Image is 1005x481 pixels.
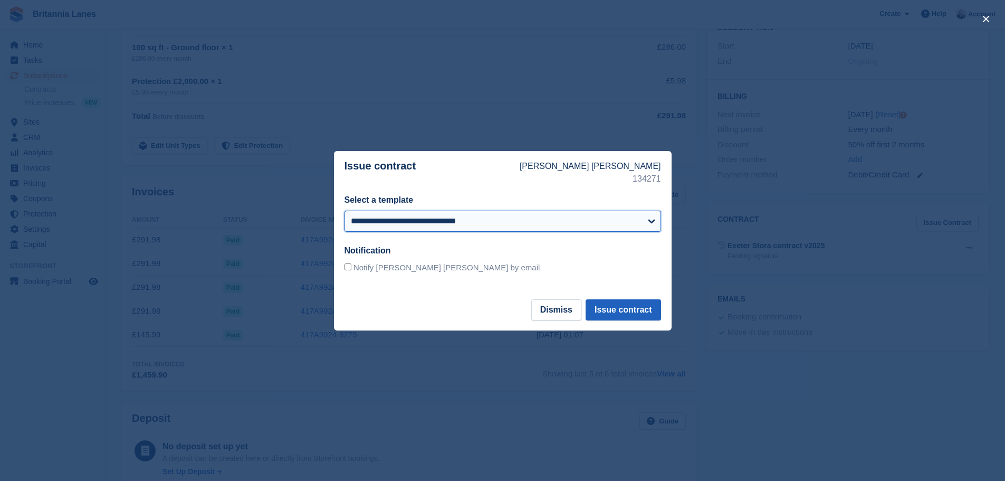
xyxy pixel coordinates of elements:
[520,160,661,173] p: [PERSON_NAME] [PERSON_NAME]
[586,299,661,320] button: Issue contract
[344,263,351,270] input: Notify [PERSON_NAME] [PERSON_NAME] by email
[344,160,520,185] p: Issue contract
[344,246,391,255] label: Notification
[978,11,994,27] button: close
[520,173,661,185] p: 134271
[344,195,414,204] label: Select a template
[531,299,581,320] button: Dismiss
[353,263,540,272] span: Notify [PERSON_NAME] [PERSON_NAME] by email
